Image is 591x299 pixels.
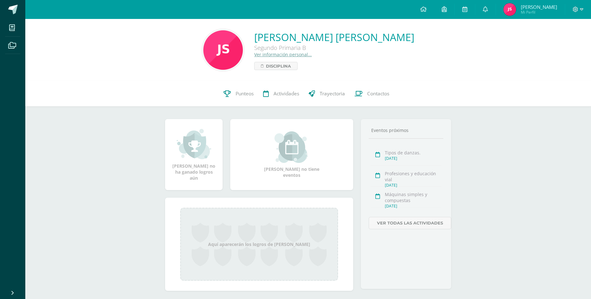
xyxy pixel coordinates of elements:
span: Actividades [274,90,299,97]
div: Segundo Primaria B [254,44,414,51]
div: [DATE] [385,182,441,188]
a: Contactos [350,81,394,106]
a: [PERSON_NAME] [PERSON_NAME] [254,30,414,44]
a: Trayectoria [304,81,350,106]
span: Contactos [367,90,389,97]
img: event_small.png [274,131,309,163]
span: Disciplina [266,62,291,70]
div: Profesiones y educación vial [385,170,441,182]
div: Tipos de danzas. [385,150,441,156]
a: Disciplina [254,62,298,70]
div: [PERSON_NAME] no tiene eventos [260,131,323,178]
a: Ver información personal... [254,51,312,57]
a: Ver todas las actividades [369,217,451,229]
span: [PERSON_NAME] [521,4,557,10]
span: Mi Perfil [521,9,557,15]
div: Máquinas simples y compuestas [385,191,441,203]
img: e8e381855397932b6887fc47001f5fc5.png [503,3,516,16]
img: 4ae261410681a6b9bfd4c309f1310df8.png [203,30,243,70]
span: Trayectoria [320,90,345,97]
div: Eventos próximos [369,127,443,133]
a: Actividades [258,81,304,106]
div: [DATE] [385,203,441,209]
img: achievement_small.png [177,128,211,160]
a: Punteos [219,81,258,106]
div: [DATE] [385,156,441,161]
div: Aquí aparecerán los logros de [PERSON_NAME] [180,208,338,281]
div: [PERSON_NAME] no ha ganado logros aún [171,128,216,181]
span: Punteos [236,90,254,97]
